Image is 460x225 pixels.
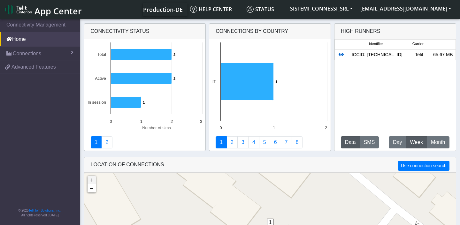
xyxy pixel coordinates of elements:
[5,3,81,16] a: App Center
[286,3,356,14] button: SISTEMI_CONNESSI_SRL
[273,125,275,130] text: 1
[91,136,102,148] a: Connectivity status
[220,125,222,130] text: 0
[13,50,41,57] span: Connections
[216,136,227,148] a: Connections By Country
[88,184,96,192] a: Zoom out
[188,3,244,16] a: Help center
[190,6,197,13] img: knowledge.svg
[406,136,427,148] button: Week
[29,209,61,212] a: Telit IoT Solutions, Inc.
[171,119,173,124] text: 2
[247,6,254,13] img: status.svg
[101,136,112,148] a: Deployment status
[281,136,292,148] a: Zero Session
[410,139,423,146] span: Week
[140,119,142,124] text: 1
[431,51,455,58] div: 65.67 MB
[259,136,270,148] a: Usage by Carrier
[341,27,380,35] div: High Runners
[275,80,277,84] text: 1
[173,53,175,56] text: 2
[84,157,456,173] div: LOCATION OF CONNECTIONS
[431,139,445,146] span: Month
[427,136,449,148] button: Month
[97,52,106,57] text: Total
[412,41,424,47] span: Carrier
[369,41,383,47] span: Identifier
[11,63,56,71] span: Advanced Features
[389,136,406,148] button: Day
[190,6,232,13] span: Help center
[292,136,303,148] a: Not Connected for 30 days
[407,51,431,58] div: Telit
[34,5,82,17] span: App Center
[88,100,106,105] text: In session
[173,77,175,80] text: 2
[5,4,32,15] img: logo-telit-cinterion-gw-new.png
[143,6,183,13] span: Production-DE
[398,161,449,171] button: Use connection search
[356,3,455,14] button: [EMAIL_ADDRESS][DOMAIN_NAME]
[341,136,360,148] button: Data
[212,79,216,84] text: IT
[91,136,199,148] nav: Summary paging
[347,51,407,58] div: ICCID: [TECHNICAL_ID]
[84,24,206,39] div: Connectivity status
[244,3,286,16] a: Status
[143,3,182,16] a: Your current platform instance
[143,101,145,104] text: 1
[247,6,274,13] span: Status
[88,176,96,184] a: Zoom in
[325,125,327,130] text: 2
[209,24,331,39] div: Connections By Country
[270,136,281,148] a: 14 Days Trend
[248,136,259,148] a: Connections By Carrier
[142,125,171,130] text: Number of sims
[360,136,379,148] button: SMS
[226,136,238,148] a: Carrier
[237,136,249,148] a: Usage per Country
[200,119,202,124] text: 3
[95,76,106,81] text: Active
[393,139,402,146] span: Day
[216,136,324,148] nav: Summary paging
[110,119,112,124] text: 0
